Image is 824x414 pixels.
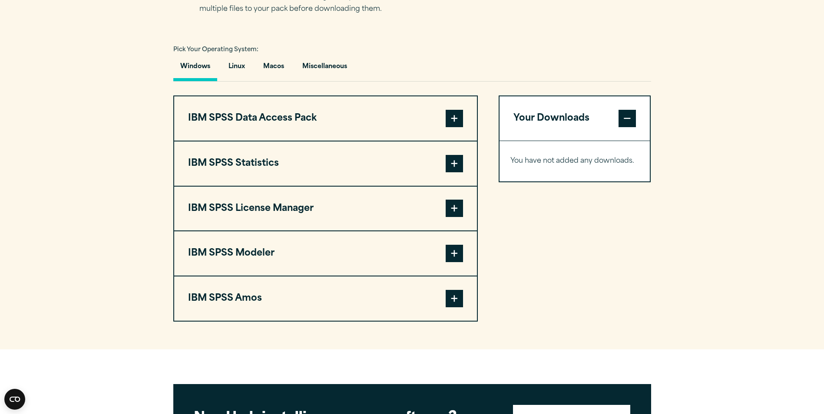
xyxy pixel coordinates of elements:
[173,47,258,53] span: Pick Your Operating System:
[295,56,354,81] button: Miscellaneous
[173,56,217,81] button: Windows
[500,96,650,141] button: Your Downloads
[174,141,477,186] button: IBM SPSS Statistics
[4,389,25,410] button: Open CMP widget
[510,155,639,168] p: You have not added any downloads.
[174,231,477,276] button: IBM SPSS Modeler
[222,56,252,81] button: Linux
[174,96,477,141] button: IBM SPSS Data Access Pack
[256,56,291,81] button: Macos
[500,141,650,181] div: Your Downloads
[174,187,477,231] button: IBM SPSS License Manager
[174,276,477,321] button: IBM SPSS Amos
